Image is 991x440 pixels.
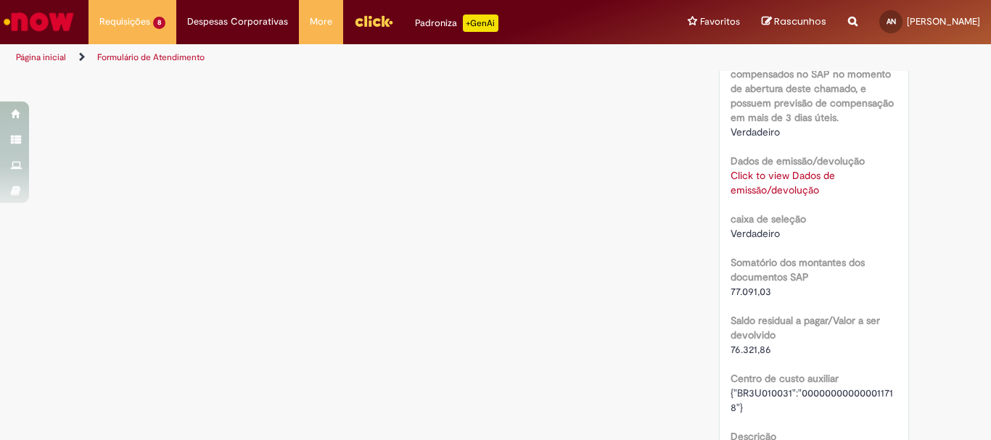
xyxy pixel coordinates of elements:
span: Favoritos [700,14,740,29]
a: Página inicial [16,51,66,63]
ul: Trilhas de página [11,44,650,71]
span: Despesas Corporativas [187,14,288,29]
div: Padroniza [415,14,498,32]
b: Dados de emissão/devolução [731,154,865,167]
p: +GenAi [463,14,498,32]
span: More [310,14,332,29]
img: click_logo_yellow_360x200.png [354,10,393,32]
span: Requisições [99,14,150,29]
span: 77.091,03 [731,285,771,298]
b: Centro de custo auxiliar [731,372,839,385]
span: Verdadeiro [731,227,780,240]
span: 76.321,86 [731,343,771,356]
span: {"BR3U010031":"000000000000011718"} [731,386,893,414]
b: Confirmo que todos os documentos informados acima NÃO estão compensados no SAP no momento de aber... [731,38,895,124]
span: AN [887,17,896,26]
span: Rascunhos [774,14,826,28]
a: Click to view Dados de emissão/devolução [731,169,835,196]
span: [PERSON_NAME] [907,15,980,28]
span: Verdadeiro [731,125,780,138]
span: 8 [153,17,165,29]
a: Formulário de Atendimento [97,51,205,63]
img: ServiceNow [1,7,76,36]
a: Rascunhos [762,15,826,29]
b: Saldo residual a pagar/Valor a ser devolvido [731,314,880,341]
b: Somatório dos montantes dos documentos SAP [731,256,865,283]
b: caixa de seleção [731,212,806,225]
